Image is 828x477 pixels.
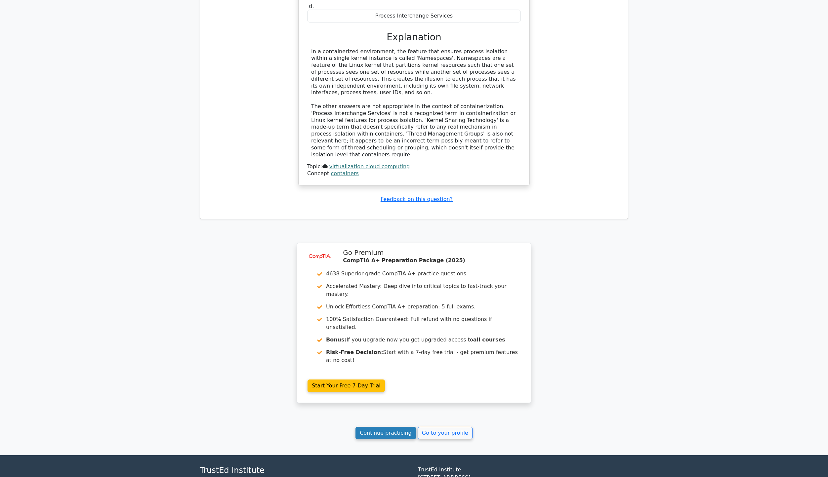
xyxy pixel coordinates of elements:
a: Go to your profile [418,427,473,439]
div: Topic: [307,163,521,170]
a: Start Your Free 7-Day Trial [308,379,385,392]
div: Process Interchange Services [307,10,521,22]
a: virtualization cloud computing [329,163,410,170]
span: d. [309,3,314,9]
h4: TrustEd Institute [200,466,410,475]
div: In a containerized environment, the feature that ensures process isolation within a single kernel... [311,48,517,158]
a: Continue practicing [355,427,416,439]
a: containers [331,170,359,177]
a: Feedback on this question? [381,196,453,202]
h3: Explanation [311,32,517,43]
div: Concept: [307,170,521,177]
